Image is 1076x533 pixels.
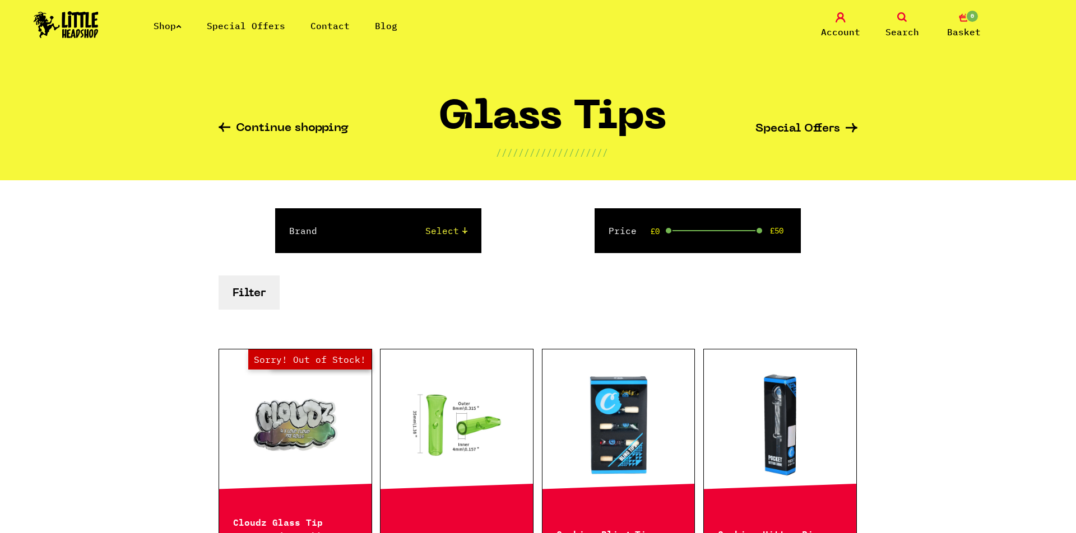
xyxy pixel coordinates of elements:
span: Basket [947,25,981,39]
a: Special Offers [207,20,285,31]
span: £50 [770,226,783,235]
img: Little Head Shop Logo [34,11,99,38]
button: Filter [219,275,280,310]
span: Search [885,25,919,39]
a: Search [874,12,930,39]
a: Contact [310,20,350,31]
span: Account [821,25,860,39]
a: Continue shopping [219,123,349,135]
label: Price [609,224,637,237]
span: £0 [651,227,660,236]
a: Hurry! Low Stock Sorry! Out of Stock! [219,369,372,481]
a: Special Offers [755,123,857,135]
span: 0 [966,10,979,23]
label: Brand [289,224,317,237]
a: Blog [375,20,397,31]
a: Shop [154,20,182,31]
span: Sorry! Out of Stock! [248,349,372,370]
a: 0 Basket [936,12,992,39]
h1: Glass Tips [438,99,666,146]
p: //////////////////// [496,146,608,159]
